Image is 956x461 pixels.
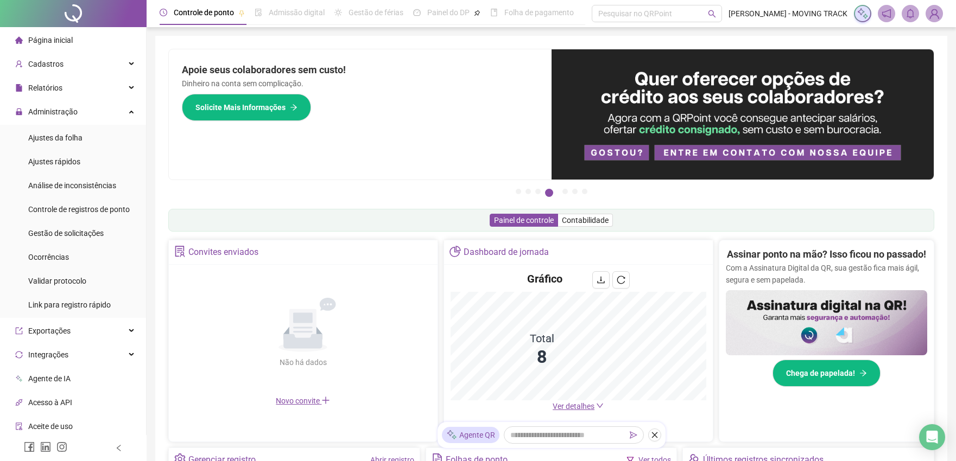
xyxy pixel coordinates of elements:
[269,8,325,17] span: Admissão digital
[28,229,104,238] span: Gestão de solicitações
[726,262,927,286] p: Com a Assinatura Digital da QR, sua gestão fica mais ágil, segura e sem papelada.
[349,8,403,17] span: Gestão de férias
[597,276,605,284] span: download
[490,9,498,16] span: book
[882,9,891,18] span: notification
[28,84,62,92] span: Relatórios
[786,367,855,379] span: Chega de papelada!
[15,422,23,430] span: audit
[28,60,64,68] span: Cadastros
[28,133,83,142] span: Ajustes da folha
[28,326,71,335] span: Exportações
[726,290,927,355] img: banner%2F02c71560-61a6-44d4-94b9-c8ab97240462.png
[857,8,869,20] img: sparkle-icon.fc2bf0ac1784a2077858766a79e2daf3.svg
[195,101,286,113] span: Solicite Mais Informações
[174,8,234,17] span: Controle de ponto
[238,10,245,16] span: pushpin
[464,243,549,261] div: Dashboard de jornada
[596,402,604,409] span: down
[182,78,539,89] p: Dinheiro na conta sem complicação.
[290,104,297,111] span: arrow-right
[504,8,574,17] span: Folha de pagamento
[174,246,186,257] span: solution
[15,327,23,335] span: export
[474,10,480,16] span: pushpin
[516,189,521,194] button: 1
[28,350,68,359] span: Integrações
[15,108,23,116] span: lock
[182,62,539,78] h2: Apoie seus colaboradores sem custo!
[449,246,461,257] span: pie-chart
[28,374,71,383] span: Agente de IA
[182,94,311,121] button: Solicite Mais Informações
[572,189,578,194] button: 6
[562,189,568,194] button: 5
[708,10,716,18] span: search
[442,427,499,443] div: Agente QR
[15,60,23,68] span: user-add
[413,9,421,16] span: dashboard
[24,441,35,452] span: facebook
[15,399,23,406] span: api
[919,424,945,450] div: Open Intercom Messenger
[255,9,262,16] span: file-done
[15,351,23,358] span: sync
[582,189,587,194] button: 7
[28,181,116,190] span: Análise de inconsistências
[40,441,51,452] span: linkedin
[28,107,78,116] span: Administração
[553,402,594,411] span: Ver detalhes
[773,360,881,387] button: Chega de papelada!
[28,36,73,44] span: Página inicial
[253,356,353,368] div: Não há dados
[28,157,80,166] span: Ajustes rápidos
[494,216,554,225] span: Painel de controle
[28,277,86,285] span: Validar protocolo
[334,9,342,16] span: sun
[160,9,167,16] span: clock-circle
[427,8,470,17] span: Painel do DP
[28,398,72,407] span: Acesso à API
[630,431,637,439] span: send
[56,441,67,452] span: instagram
[15,84,23,92] span: file
[28,205,130,214] span: Controle de registros de ponto
[651,431,659,439] span: close
[553,402,604,411] a: Ver detalhes down
[15,36,23,44] span: home
[535,189,541,194] button: 3
[859,369,867,377] span: arrow-right
[926,5,942,22] img: 18027
[729,8,847,20] span: [PERSON_NAME] - MOVING TRACK
[115,444,123,452] span: left
[28,300,111,309] span: Link para registro rápido
[527,271,562,286] h4: Gráfico
[545,189,553,197] button: 4
[526,189,531,194] button: 2
[617,276,625,284] span: reload
[321,396,330,405] span: plus
[552,49,934,180] img: banner%2Fa8ee1423-cce5-4ffa-a127-5a2d429cc7d8.png
[906,9,915,18] span: bell
[28,422,73,431] span: Aceite de uso
[446,430,457,441] img: sparkle-icon.fc2bf0ac1784a2077858766a79e2daf3.svg
[562,216,609,225] span: Contabilidade
[727,247,926,262] h2: Assinar ponto na mão? Isso ficou no passado!
[188,243,258,261] div: Convites enviados
[276,396,330,405] span: Novo convite
[28,253,69,261] span: Ocorrências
